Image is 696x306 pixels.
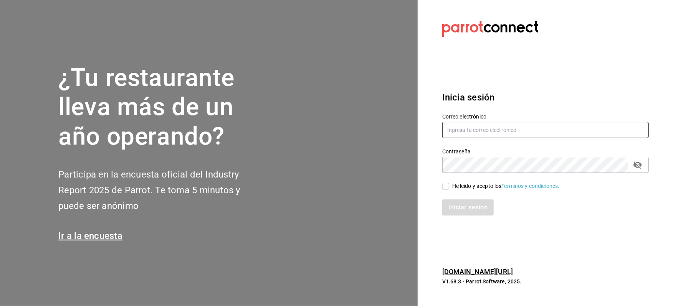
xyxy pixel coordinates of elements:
p: V1.68.3 - Parrot Software, 2025. [442,278,649,285]
h1: ¿Tu restaurante lleva más de un año operando? [58,63,266,151]
button: passwordField [631,158,644,171]
div: He leído y acepto los [452,182,560,190]
input: Ingresa tu correo electrónico [442,122,649,138]
a: Términos y condiciones. [502,183,560,189]
h3: Inicia sesión [442,90,649,104]
a: Ir a la encuesta [58,230,122,241]
label: Contraseña [442,149,649,154]
a: [DOMAIN_NAME][URL] [442,268,513,276]
h2: Participa en la encuesta oficial del Industry Report 2025 de Parrot. Te toma 5 minutos y puede se... [58,167,266,214]
label: Correo electrónico [442,114,649,119]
